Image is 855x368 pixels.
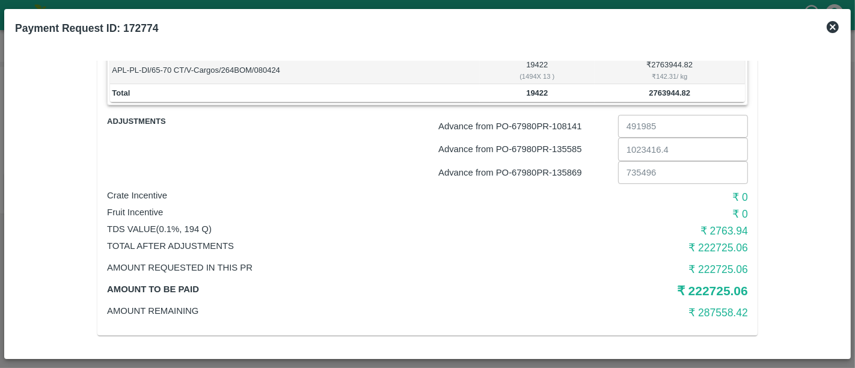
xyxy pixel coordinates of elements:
p: Advance from PO- 67980 PR- 135869 [438,166,613,179]
input: Advance [618,138,748,161]
h6: ₹ 287558.42 [535,304,748,321]
p: Advance from PO- 67980 PR- 135585 [438,143,613,156]
h5: ₹ 222725.06 [535,283,748,299]
span: Adjustments [107,115,214,129]
b: 2763944.82 [649,88,691,97]
p: Amount Remaining [107,304,535,317]
td: APL-PL-DI/65-70 CT/V-Cargos/264BOM/080424 [110,58,480,84]
h6: ₹ 0 [535,189,748,206]
h6: ₹ 0 [535,206,748,222]
p: Fruit Incentive [107,206,535,219]
p: TDS VALUE (0.1%, 194 Q) [107,222,535,236]
b: 19422 [526,88,548,97]
p: Advance from PO- 67980 PR- 108141 [438,120,613,133]
p: Amount to be paid [107,283,535,296]
b: Total [112,88,130,97]
p: Crate Incentive [107,189,535,202]
h6: ₹ 222725.06 [535,239,748,256]
td: 19422 [480,58,595,84]
h6: ₹ 2763.94 [535,222,748,239]
input: Advance [618,115,748,138]
b: Payment Request ID: 172774 [15,22,158,34]
p: Amount Requested in this PR [107,261,535,274]
p: Total After adjustments [107,239,535,253]
td: ₹ 2763944.82 [595,58,745,84]
div: ₹ 142.31 / kg [596,71,743,82]
h6: ₹ 222725.06 [535,261,748,278]
div: ( 1494 X 13 ) [482,71,593,82]
input: Advance [618,161,748,184]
